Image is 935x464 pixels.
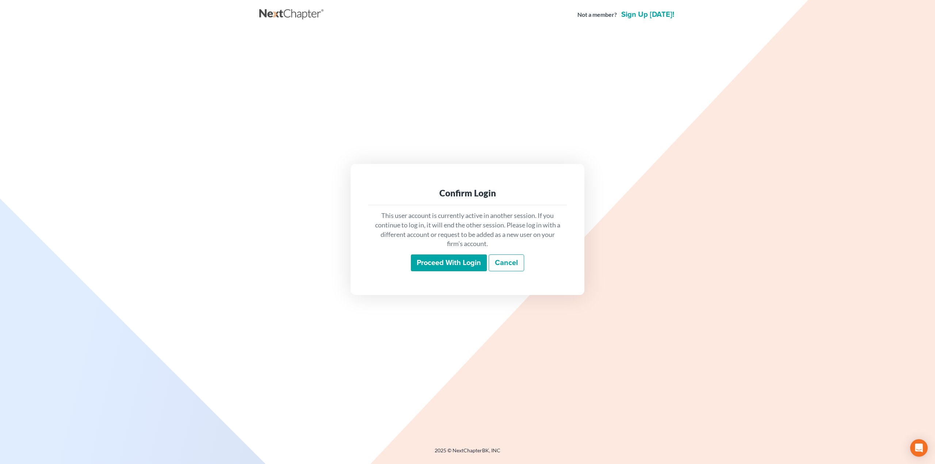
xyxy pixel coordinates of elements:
p: This user account is currently active in another session. If you continue to log in, it will end ... [374,211,561,249]
a: Sign up [DATE]! [620,11,676,18]
div: 2025 © NextChapterBK, INC [259,447,676,460]
a: Cancel [489,254,524,271]
strong: Not a member? [577,11,617,19]
input: Proceed with login [411,254,487,271]
div: Open Intercom Messenger [910,439,928,457]
div: Confirm Login [374,187,561,199]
